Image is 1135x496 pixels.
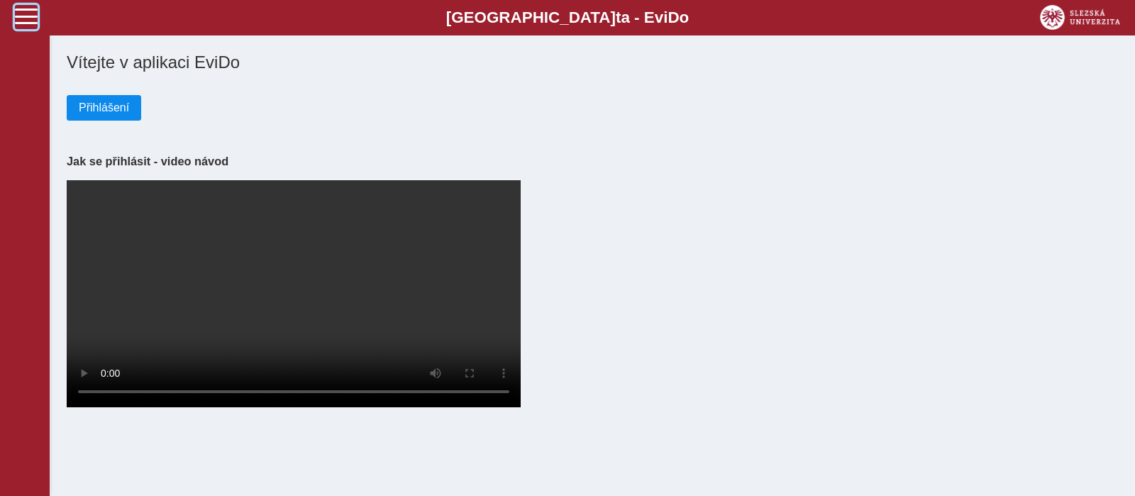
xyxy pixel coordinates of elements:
h1: Vítejte v aplikaci EviDo [67,53,1118,72]
h3: Jak se přihlásit - video návod [67,155,1118,168]
video: Your browser does not support the video tag. [67,180,521,407]
span: D [668,9,679,26]
b: [GEOGRAPHIC_DATA] a - Evi [43,9,1092,27]
span: Přihlášení [79,101,129,114]
span: t [616,9,621,26]
img: logo_web_su.png [1040,5,1120,30]
span: o [680,9,690,26]
button: Přihlášení [67,95,141,121]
